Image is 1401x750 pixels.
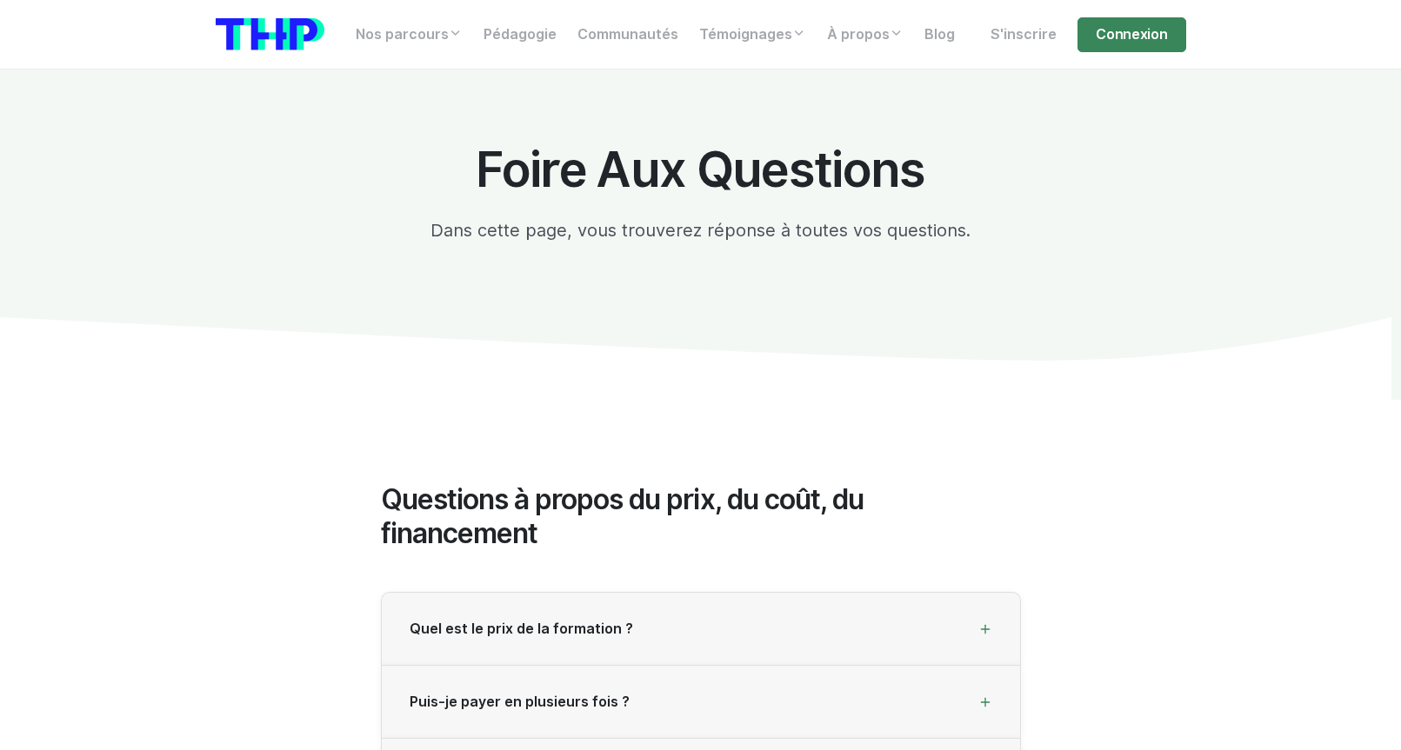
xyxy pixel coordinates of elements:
[216,18,324,50] img: logo
[980,17,1067,52] a: S'inscrire
[914,17,965,52] a: Blog
[1077,17,1185,52] a: Connexion
[345,17,473,52] a: Nos parcours
[817,17,914,52] a: À propos
[410,621,633,637] span: Quel est le prix de la formation ?
[410,694,630,710] span: Puis-je payer en plusieurs fois ?
[689,17,817,52] a: Témoignages
[381,217,1021,243] p: Dans cette page, vous trouverez réponse à toutes vos questions.
[473,17,567,52] a: Pédagogie
[381,143,1021,196] h1: Foire Aux Questions
[381,483,1021,550] h2: Questions à propos du prix, du coût, du financement
[567,17,689,52] a: Communautés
